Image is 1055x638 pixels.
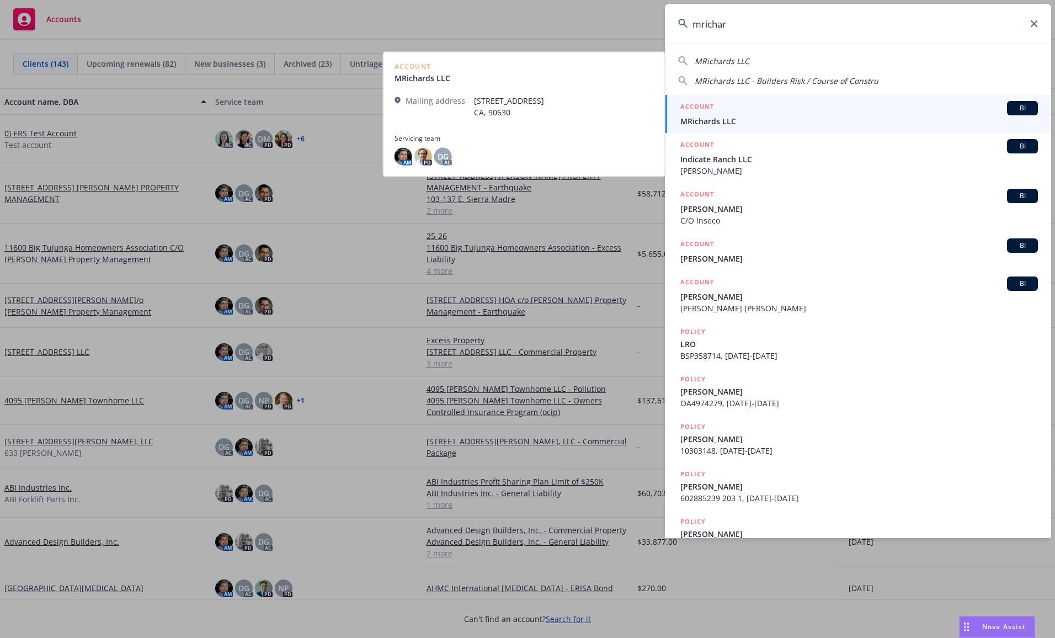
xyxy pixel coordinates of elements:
[680,445,1038,456] span: 10303148, [DATE]-[DATE]
[680,302,1038,314] span: [PERSON_NAME] [PERSON_NAME]
[680,433,1038,445] span: [PERSON_NAME]
[680,253,1038,264] span: [PERSON_NAME]
[680,238,714,252] h5: ACCOUNT
[665,462,1051,510] a: POLICY[PERSON_NAME]602885239 203 1, [DATE]-[DATE]
[680,153,1038,165] span: Indicate Ranch LLC
[680,277,714,290] h5: ACCOUNT
[680,165,1038,177] span: [PERSON_NAME]
[665,95,1051,133] a: ACCOUNTBIMRichards LLC
[665,510,1051,557] a: POLICY[PERSON_NAME]
[665,415,1051,462] a: POLICY[PERSON_NAME]10303148, [DATE]-[DATE]
[680,326,706,337] h5: POLICY
[960,616,973,637] div: Drag to move
[1011,141,1033,151] span: BI
[680,215,1038,226] span: C/O Inseco
[680,469,706,480] h5: POLICY
[680,203,1038,215] span: [PERSON_NAME]
[680,528,1038,540] span: [PERSON_NAME]
[680,115,1038,127] span: MRichards LLC
[665,232,1051,270] a: ACCOUNTBI[PERSON_NAME]
[1011,241,1033,251] span: BI
[680,492,1038,504] span: 602885239 203 1, [DATE]-[DATE]
[695,76,878,86] span: MRichards LLC - Builders Risk / Course of Constru
[680,101,714,114] h5: ACCOUNT
[680,374,706,385] h5: POLICY
[680,397,1038,409] span: OA4974279, [DATE]-[DATE]
[680,421,706,432] h5: POLICY
[1011,279,1033,289] span: BI
[665,320,1051,368] a: POLICYLROBSP358714, [DATE]-[DATE]
[665,133,1051,183] a: ACCOUNTBIIndicate Ranch LLC[PERSON_NAME]
[680,350,1038,361] span: BSP358714, [DATE]-[DATE]
[665,4,1051,44] input: Search...
[680,386,1038,397] span: [PERSON_NAME]
[959,616,1035,638] button: Nova Assist
[680,139,714,152] h5: ACCOUNT
[680,291,1038,302] span: [PERSON_NAME]
[665,183,1051,232] a: ACCOUNTBI[PERSON_NAME]C/O Inseco
[665,270,1051,320] a: ACCOUNTBI[PERSON_NAME][PERSON_NAME] [PERSON_NAME]
[680,338,1038,350] span: LRO
[680,189,714,202] h5: ACCOUNT
[680,516,706,527] h5: POLICY
[695,56,749,66] span: MRichards LLC
[1011,103,1033,113] span: BI
[665,368,1051,415] a: POLICY[PERSON_NAME]OA4974279, [DATE]-[DATE]
[680,481,1038,492] span: [PERSON_NAME]
[982,622,1026,631] span: Nova Assist
[1011,191,1033,201] span: BI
